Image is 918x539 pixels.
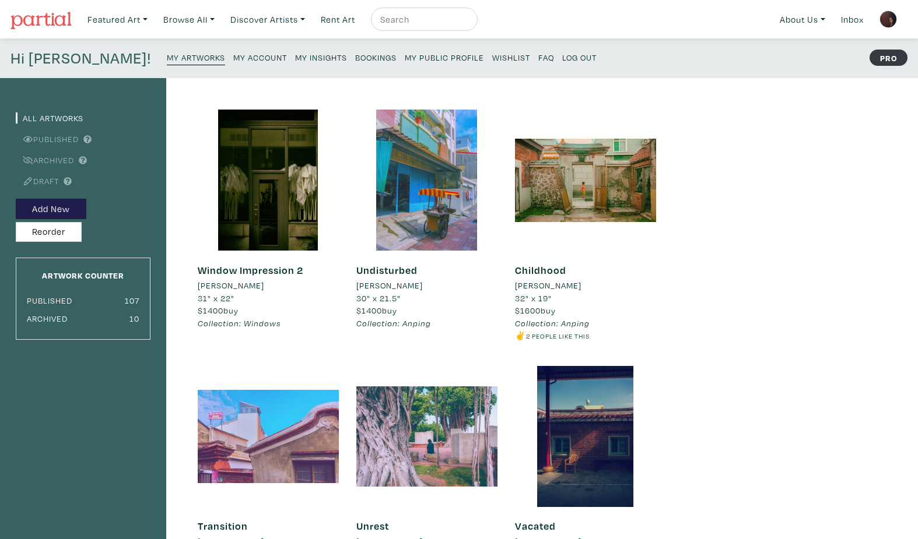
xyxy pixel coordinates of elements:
[198,519,248,533] a: Transition
[515,263,566,277] a: Childhood
[405,52,484,63] small: My Public Profile
[356,305,397,316] span: buy
[198,305,223,316] span: $1400
[515,329,656,342] li: ✌️
[515,305,556,316] span: buy
[198,279,339,292] a: [PERSON_NAME]
[16,133,79,145] a: Published
[27,295,72,306] small: Published
[538,52,554,63] small: FAQ
[870,50,908,66] strong: PRO
[355,49,397,65] a: Bookings
[356,279,497,292] a: [PERSON_NAME]
[515,279,656,292] a: [PERSON_NAME]
[356,519,389,533] a: Unrest
[356,318,431,329] em: Collection: Anping
[129,313,139,324] small: 10
[356,279,423,292] li: [PERSON_NAME]
[355,52,397,63] small: Bookings
[198,318,281,329] em: Collection: Windows
[158,8,220,31] a: Browse All
[10,49,151,68] h4: Hi [PERSON_NAME]!
[167,52,225,63] small: My Artworks
[233,52,287,63] small: My Account
[515,293,552,304] span: 32" x 19"
[167,49,225,65] a: My Artworks
[836,8,869,31] a: Inbox
[16,175,59,186] a: Draft
[538,49,554,65] a: FAQ
[515,318,590,329] em: Collection: Anping
[198,293,234,304] span: 31" x 22"
[16,222,82,242] button: Reorder
[16,199,86,219] button: Add New
[515,305,541,316] span: $1600
[198,263,303,277] a: Window Impression 2
[42,270,124,281] small: Artwork Counter
[356,293,401,304] span: 30" x 21.5"
[295,52,347,63] small: My Insights
[356,263,418,277] a: Undisturbed
[16,154,74,165] a: Archived
[515,279,581,292] li: [PERSON_NAME]
[492,52,530,63] small: Wishlist
[379,12,467,27] input: Search
[16,112,83,124] a: All Artworks
[198,305,239,316] span: buy
[562,49,597,65] a: Log Out
[880,10,897,28] img: phpThumb.php
[356,305,382,316] span: $1400
[198,279,264,292] li: [PERSON_NAME]
[27,313,68,324] small: Archived
[492,49,530,65] a: Wishlist
[295,49,347,65] a: My Insights
[405,49,484,65] a: My Public Profile
[316,8,360,31] a: Rent Art
[82,8,153,31] a: Featured Art
[515,519,556,533] a: Vacated
[526,332,590,340] small: 2 people like this
[775,8,831,31] a: About Us
[562,52,597,63] small: Log Out
[225,8,310,31] a: Discover Artists
[125,295,139,306] small: 107
[233,49,287,65] a: My Account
